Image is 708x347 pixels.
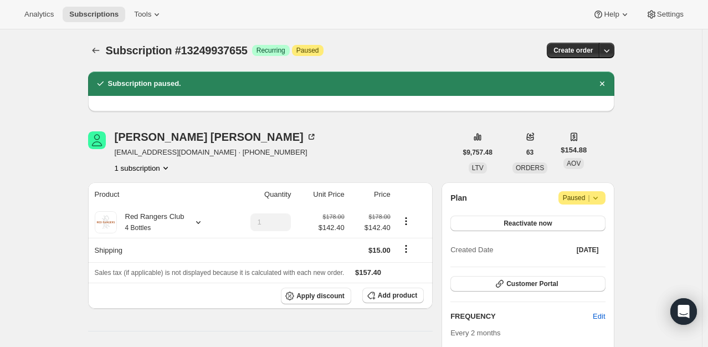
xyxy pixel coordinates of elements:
span: [DATE] [577,246,599,254]
button: Subscriptions [63,7,125,22]
button: Edit [586,308,612,325]
span: $9,757.48 [463,148,492,157]
span: $154.88 [561,145,587,156]
button: Apply discount [281,288,351,304]
button: $9,757.48 [456,145,499,160]
button: Customer Portal [450,276,605,292]
h2: Plan [450,192,467,203]
span: 63 [526,148,533,157]
span: LTV [472,164,484,172]
button: Product actions [397,215,415,227]
span: $142.40 [319,222,345,233]
span: Subscriptions [69,10,119,19]
button: Tools [127,7,169,22]
span: Analytics [24,10,54,19]
button: Product actions [115,162,171,173]
span: Add product [378,291,417,300]
span: Lila Harris [88,131,106,149]
button: [DATE] [570,242,606,258]
span: | [588,193,589,202]
h2: Subscription paused. [108,78,181,89]
span: Paused [296,46,319,55]
span: AOV [567,160,581,167]
th: Shipping [88,238,228,262]
div: Red Rangers Club [117,211,184,233]
button: Help [586,7,637,22]
span: Edit [593,311,605,322]
span: Settings [657,10,684,19]
th: Quantity [228,182,295,207]
span: Customer Portal [506,279,558,288]
span: Reactivate now [504,219,552,228]
span: $142.40 [351,222,391,233]
span: ORDERS [516,164,544,172]
span: Created Date [450,244,493,256]
span: Apply discount [296,292,345,300]
span: Sales tax (if applicable) is not displayed because it is calculated with each new order. [95,269,345,277]
div: [PERSON_NAME] [PERSON_NAME] [115,131,317,142]
small: 4 Bottles [125,224,151,232]
button: Dismiss notification [594,76,610,91]
img: product img [95,211,117,233]
span: Recurring [256,46,285,55]
th: Product [88,182,228,207]
span: $15.00 [368,246,391,254]
button: Subscriptions [88,43,104,58]
span: [EMAIL_ADDRESS][DOMAIN_NAME] · [PHONE_NUMBER] [115,147,317,158]
span: Tools [134,10,151,19]
button: Analytics [18,7,60,22]
button: Reactivate now [450,216,605,231]
span: Paused [563,192,601,203]
span: Subscription #13249937655 [106,44,248,57]
small: $178.00 [369,213,391,220]
th: Price [348,182,394,207]
span: Help [604,10,619,19]
button: 63 [520,145,540,160]
span: Every 2 months [450,329,500,337]
span: $157.40 [355,268,381,277]
div: Open Intercom Messenger [670,298,697,325]
th: Unit Price [294,182,347,207]
small: $178.00 [323,213,345,220]
button: Shipping actions [397,243,415,255]
h2: FREQUENCY [450,311,593,322]
button: Add product [362,288,424,303]
span: Create order [553,46,593,55]
button: Create order [547,43,599,58]
button: Settings [639,7,690,22]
